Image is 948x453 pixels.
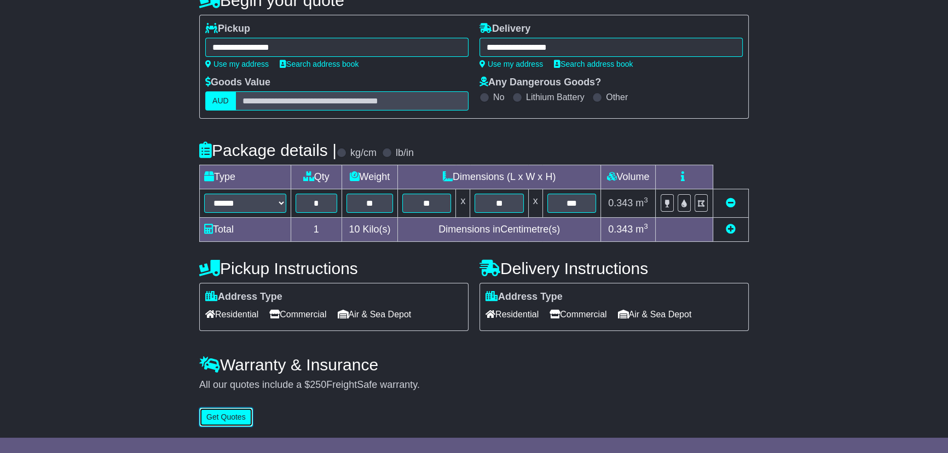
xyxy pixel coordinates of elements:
[726,198,736,208] a: Remove this item
[396,147,414,159] label: lb/in
[554,60,633,68] a: Search address book
[644,196,648,204] sup: 3
[526,92,585,102] label: Lithium Battery
[199,379,749,391] div: All our quotes include a $ FreightSafe warranty.
[205,23,250,35] label: Pickup
[291,165,342,189] td: Qty
[398,165,601,189] td: Dimensions (L x W x H)
[608,198,633,208] span: 0.343
[200,165,291,189] td: Type
[726,224,736,235] a: Add new item
[398,218,601,242] td: Dimensions in Centimetre(s)
[269,306,326,323] span: Commercial
[338,306,412,323] span: Air & Sea Depot
[199,259,469,277] h4: Pickup Instructions
[199,141,337,159] h4: Package details |
[205,60,269,68] a: Use my address
[606,92,628,102] label: Other
[205,306,258,323] span: Residential
[199,408,253,427] button: Get Quotes
[205,291,282,303] label: Address Type
[479,77,601,89] label: Any Dangerous Goods?
[199,356,749,374] h4: Warranty & Insurance
[635,198,648,208] span: m
[342,218,398,242] td: Kilo(s)
[528,189,542,218] td: x
[493,92,504,102] label: No
[479,23,530,35] label: Delivery
[550,306,606,323] span: Commercial
[600,165,655,189] td: Volume
[479,259,749,277] h4: Delivery Instructions
[205,91,236,111] label: AUD
[280,60,359,68] a: Search address book
[608,224,633,235] span: 0.343
[479,60,543,68] a: Use my address
[310,379,326,390] span: 250
[644,222,648,230] sup: 3
[635,224,648,235] span: m
[350,147,377,159] label: kg/cm
[342,165,398,189] td: Weight
[349,224,360,235] span: 10
[205,77,270,89] label: Goods Value
[485,291,563,303] label: Address Type
[456,189,470,218] td: x
[485,306,539,323] span: Residential
[200,218,291,242] td: Total
[291,218,342,242] td: 1
[618,306,692,323] span: Air & Sea Depot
